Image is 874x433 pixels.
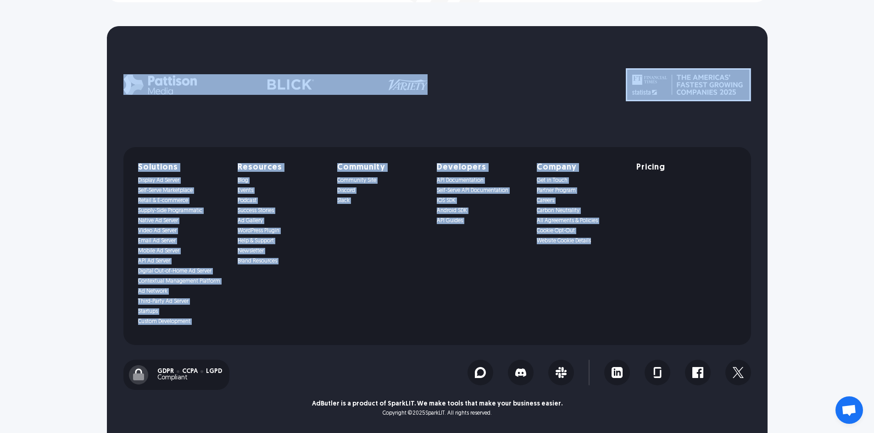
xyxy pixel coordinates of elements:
[206,368,222,375] div: LGPD
[138,164,227,172] h5: Solutions
[138,288,227,295] a: Ad Network
[337,197,426,204] a: Slack
[138,177,227,184] a: Display Ad Server
[138,298,227,305] a: Third-Party Ad Server
[475,367,486,378] img: Discourse Icon
[537,238,625,244] a: Website Cookie Details
[138,228,227,234] a: Video Ad Server
[645,360,670,385] a: Glassdoor Icon
[238,238,326,244] a: Help & Support
[636,164,665,172] h5: Pricing
[238,164,326,172] h5: Resources
[537,197,625,204] a: Careers
[437,218,525,224] a: API Guides
[238,228,326,234] a: WordPress Plugin
[692,367,703,378] img: Facebook Icon
[238,197,326,204] a: Podcast
[138,187,227,194] a: Self-Serve Marketplace
[337,177,426,184] a: Community Site
[537,228,625,234] a: Cookie Opt-Out
[238,187,326,194] a: Events
[337,164,426,172] h5: Community
[157,368,174,375] div: GDPR
[238,218,326,224] a: Ad Gallery
[604,360,630,385] a: LinkedIn Icon
[537,164,625,172] h5: Company
[437,164,525,172] h5: Developers
[238,208,326,214] a: Success Stories
[182,368,198,375] div: CCPA
[437,197,525,204] a: iOS SDK
[556,367,567,378] img: Slack Icon
[652,367,663,378] img: Glassdoor Icon
[138,258,227,264] a: API Ad Server
[835,396,863,424] div: Open chat
[437,208,525,214] a: Android SDK
[537,187,625,194] a: Partner Program
[238,248,326,254] a: Newsletter
[138,208,227,214] a: Supply-Side Programmatic
[138,268,227,274] a: Digital Out-of-Home Ad Server
[138,308,227,315] a: Startups
[238,258,326,264] a: Brand Resources
[636,164,725,172] a: Pricing
[412,411,425,416] span: 2025
[138,278,227,285] a: Contextual Management Platform
[725,360,751,385] a: X Icon
[548,360,574,385] a: Slack Icon
[515,367,526,378] img: Discord Icon
[685,360,711,385] a: Facebook Icon
[138,218,227,224] a: Native Ad Server
[157,375,222,381] div: Compliant
[138,238,227,244] a: Email Ad Server
[138,318,227,325] a: Custom Development
[468,360,493,385] a: Discourse Icon
[138,197,227,204] a: Retail & E-commerce
[312,401,562,407] p: AdButler is a product of SparkLIT. We make tools that make your business easier.
[537,218,625,224] a: All Agreements & Policies
[437,187,525,194] a: Self-Serve API Documentation
[383,410,492,417] p: Copyright © SparkLIT. All rights reserved.
[508,360,534,385] a: Discord Icon
[138,248,227,254] a: Mobile Ad Server
[537,208,625,214] a: Carbon Neutrality
[437,177,525,184] a: API Documentation
[238,177,326,184] a: Blog
[337,187,426,194] a: Discord
[612,367,623,378] img: LinkedIn Icon
[733,367,744,378] img: X Icon
[537,177,625,184] a: Get in Touch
